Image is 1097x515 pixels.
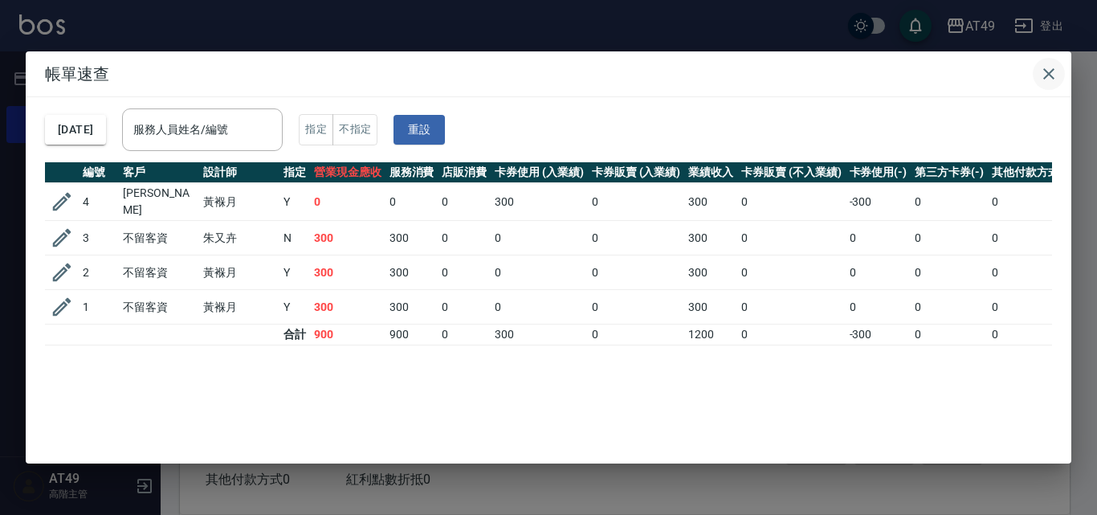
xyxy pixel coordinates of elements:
[737,162,845,183] th: 卡券販賣 (不入業績)
[491,325,588,345] td: 300
[310,325,385,345] td: 900
[279,325,310,345] td: 合計
[79,221,119,255] td: 3
[491,255,588,290] td: 0
[310,183,385,221] td: 0
[911,325,988,345] td: 0
[119,221,199,255] td: 不留客資
[199,290,279,325] td: 黃褓月
[684,183,737,221] td: 300
[737,183,845,221] td: 0
[737,255,845,290] td: 0
[588,325,685,345] td: 0
[119,290,199,325] td: 不留客資
[588,221,685,255] td: 0
[588,255,685,290] td: 0
[438,255,491,290] td: 0
[119,255,199,290] td: 不留客資
[684,255,737,290] td: 300
[332,114,377,145] button: 不指定
[199,162,279,183] th: 設計師
[279,221,310,255] td: N
[79,255,119,290] td: 2
[737,325,845,345] td: 0
[119,183,199,221] td: [PERSON_NAME]
[310,221,385,255] td: 300
[310,162,385,183] th: 營業現金應收
[846,183,911,221] td: -300
[491,183,588,221] td: 300
[684,325,737,345] td: 1200
[911,183,988,221] td: 0
[846,221,911,255] td: 0
[279,162,310,183] th: 指定
[279,290,310,325] td: Y
[988,290,1076,325] td: 0
[385,183,438,221] td: 0
[199,221,279,255] td: 朱又卉
[911,290,988,325] td: 0
[310,290,385,325] td: 300
[911,221,988,255] td: 0
[394,115,445,145] button: 重設
[79,183,119,221] td: 4
[588,162,685,183] th: 卡券販賣 (入業績)
[684,162,737,183] th: 業績收入
[846,325,911,345] td: -300
[438,290,491,325] td: 0
[491,290,588,325] td: 0
[438,325,491,345] td: 0
[299,114,333,145] button: 指定
[588,290,685,325] td: 0
[988,255,1076,290] td: 0
[988,325,1076,345] td: 0
[988,162,1076,183] th: 其他付款方式(-)
[491,162,588,183] th: 卡券使用 (入業績)
[588,183,685,221] td: 0
[45,115,106,145] button: [DATE]
[737,290,845,325] td: 0
[438,183,491,221] td: 0
[310,255,385,290] td: 300
[279,255,310,290] td: Y
[385,325,438,345] td: 900
[988,183,1076,221] td: 0
[911,162,988,183] th: 第三方卡券(-)
[199,183,279,221] td: 黃褓月
[438,162,491,183] th: 店販消費
[385,255,438,290] td: 300
[279,183,310,221] td: Y
[846,290,911,325] td: 0
[119,162,199,183] th: 客戶
[846,162,911,183] th: 卡券使用(-)
[684,290,737,325] td: 300
[684,221,737,255] td: 300
[988,221,1076,255] td: 0
[385,162,438,183] th: 服務消費
[846,255,911,290] td: 0
[79,290,119,325] td: 1
[199,255,279,290] td: 黃褓月
[438,221,491,255] td: 0
[491,221,588,255] td: 0
[79,162,119,183] th: 編號
[737,221,845,255] td: 0
[26,51,1071,96] h2: 帳單速查
[911,255,988,290] td: 0
[385,290,438,325] td: 300
[385,221,438,255] td: 300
